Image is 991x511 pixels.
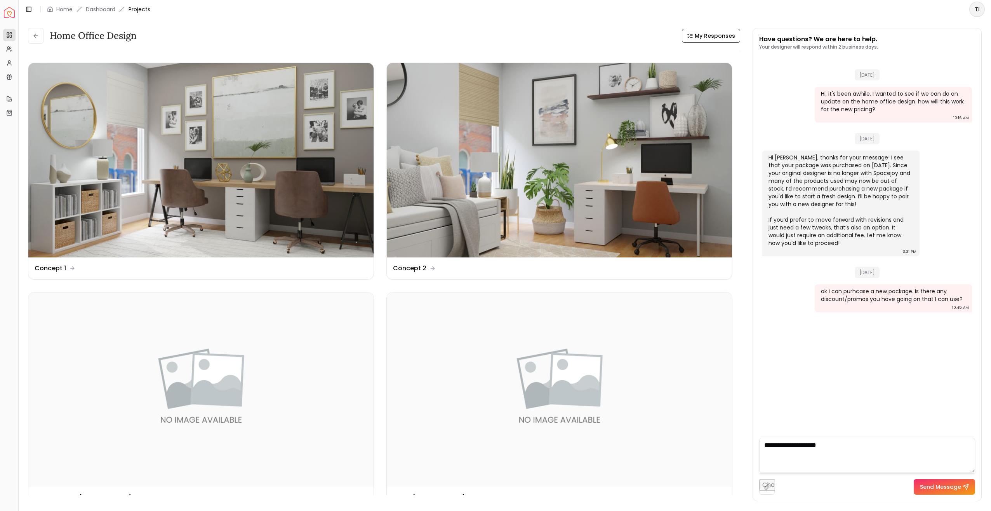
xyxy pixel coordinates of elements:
dd: Concept 1 [35,264,66,273]
dd: home office - [PERSON_NAME] 1 [35,493,135,502]
img: home office - tina 1 [28,292,374,487]
a: Concept 1Concept 1 [28,63,374,280]
a: home office - tina 1home office - [PERSON_NAME] 1 [28,292,374,509]
button: Send Message [914,479,975,495]
a: Home [56,5,73,13]
a: office tina 1office [PERSON_NAME] 1 [386,292,732,509]
button: TI [969,2,985,17]
div: Hi, it's been awhile. I wanted to see if we can do an update on the home office design. how will ... [821,90,964,113]
div: ok i can purhcase a new package. is there any discount/promos you have going on that I can use? [821,287,964,303]
p: Your designer will respond within 2 business days. [759,44,878,50]
span: [DATE] [855,69,880,80]
div: Hi [PERSON_NAME], thanks for your message! I see that your package was purchased on [DATE]. Since... [768,154,912,247]
button: My Responses [682,29,740,43]
div: 3:31 PM [903,248,916,255]
span: TI [970,2,984,16]
nav: breadcrumb [47,5,150,13]
span: [DATE] [855,267,880,278]
img: Spacejoy Logo [4,7,15,18]
span: Projects [129,5,150,13]
dd: Concept 2 [393,264,426,273]
a: Spacejoy [4,7,15,18]
h3: Home Office Design [50,30,137,42]
dd: office [PERSON_NAME] 1 [393,493,468,502]
div: 10:16 AM [953,114,969,122]
p: Have questions? We are here to help. [759,35,878,44]
img: Concept 2 [387,63,732,257]
span: [DATE] [855,133,880,144]
span: My Responses [695,32,735,40]
a: Concept 2Concept 2 [386,63,732,280]
a: Dashboard [86,5,115,13]
img: Concept 1 [28,63,374,257]
div: 10:45 AM [952,304,969,311]
img: office tina 1 [387,292,732,487]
